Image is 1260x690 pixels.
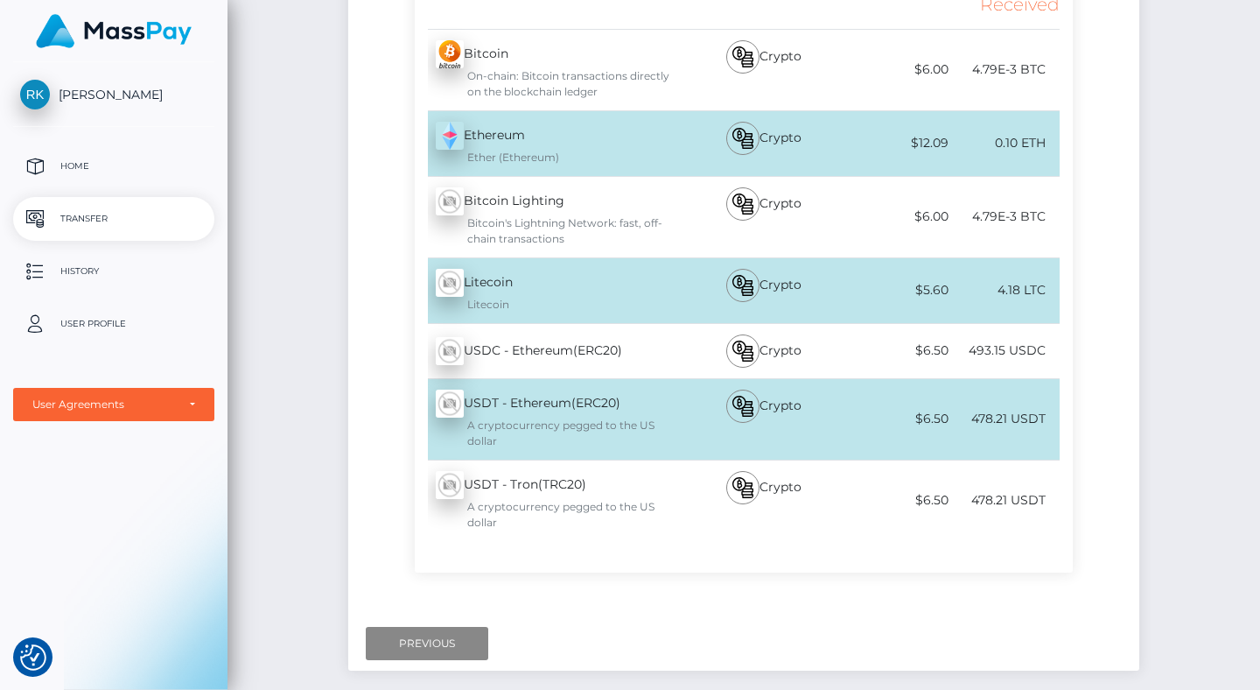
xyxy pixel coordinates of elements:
div: On-chain: Bitcoin transactions directly on the blockchain ledger [436,68,683,100]
div: USDT - Ethereum(ERC20) [415,379,683,460]
img: wMhJQYtZFAryAAAAABJRU5ErkJggg== [436,337,464,365]
div: 493.15 USDC [952,331,1060,370]
div: 4.18 LTC [952,271,1060,310]
div: USDT - Tron(TRC20) [415,461,683,541]
img: MassPay [36,14,192,48]
div: User Agreements [32,398,176,412]
button: User Agreements [13,388,214,421]
div: Crypto [683,177,844,257]
img: bitcoin.svg [732,477,753,498]
input: Previous [366,627,488,660]
img: bitcoin.svg [732,275,753,296]
div: Litecoin [436,297,683,313]
a: Home [13,144,214,188]
div: Crypto [683,111,844,176]
div: USDC - Ethereum(ERC20) [415,327,683,376]
img: bitcoin.svg [732,46,753,67]
a: User Profile [13,302,214,346]
div: 478.21 USDT [952,481,1060,520]
a: Transfer [13,197,214,241]
img: bitcoin.svg [732,396,753,417]
div: A cryptocurrency pegged to the US dollar [436,418,683,449]
div: Bitcoin [415,30,683,110]
div: Ether (Ethereum) [436,150,683,165]
button: Consent Preferences [20,644,46,671]
div: Crypto [683,30,844,110]
span: [PERSON_NAME] [13,87,214,102]
img: bitcoin.svg [732,341,753,362]
div: Ethereum [415,111,683,176]
p: History [20,258,207,285]
div: Crypto [683,461,844,541]
a: History [13,250,214,293]
div: $5.60 [844,271,952,310]
img: wMhJQYtZFAryAAAAABJRU5ErkJggg== [436,471,464,499]
img: wMhJQYtZFAryAAAAABJRU5ErkJggg== [436,269,464,297]
img: z+HV+S+XklAdAAAAABJRU5ErkJggg== [436,122,464,150]
img: bitcoin.svg [732,194,753,215]
img: Revisit consent button [20,644,46,671]
img: wMhJQYtZFAryAAAAABJRU5ErkJggg== [436,390,464,418]
div: 478.21 USDT [952,399,1060,439]
div: Bitcoin Lighting [415,177,683,257]
div: Crypto [683,379,844,460]
img: wMhJQYtZFAryAAAAABJRU5ErkJggg== [436,187,464,215]
div: Crypto [683,324,844,378]
p: Transfer [20,206,207,232]
div: Bitcoin's Lightning Network: fast, off-chain transactions [436,215,683,247]
div: $12.09 [844,123,952,163]
div: A cryptocurrency pegged to the US dollar [436,499,683,531]
div: $6.00 [844,197,952,236]
div: $6.50 [844,331,952,370]
div: Litecoin [415,258,683,323]
p: User Profile [20,311,207,337]
div: 4.79E-3 BTC [952,197,1060,236]
div: 0.10 ETH [952,123,1060,163]
img: zxlM9hkiQ1iKKYMjuOruv9zc3NfAFPM+lQmnX+Hwj+0b3s+QqDAAAAAElFTkSuQmCC [436,40,464,68]
p: Home [20,153,207,180]
div: $6.50 [844,399,952,439]
div: Crypto [683,258,844,323]
img: bitcoin.svg [732,128,753,149]
div: $6.00 [844,50,952,89]
div: 4.79E-3 BTC [952,50,1060,89]
div: $6.50 [844,481,952,520]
